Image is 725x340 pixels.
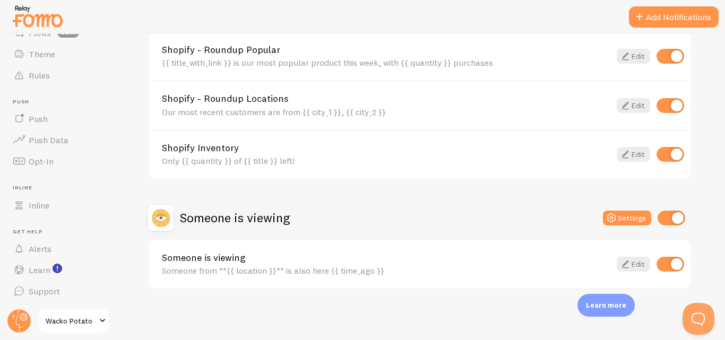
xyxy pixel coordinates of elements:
a: Opt-In [6,151,116,172]
span: Alerts [29,243,51,254]
a: Edit [617,257,650,272]
div: Learn more [577,294,635,317]
a: Push Data [6,129,116,151]
a: Edit [617,98,650,113]
p: Learn more [586,300,626,310]
span: Get Help [13,229,116,236]
div: Someone from **{{ location }}** is also here {{ time_ago }} [162,266,610,275]
svg: <p>Watch New Feature Tutorials!</p> [53,264,62,273]
a: Theme [6,43,116,65]
a: Inline [6,195,116,216]
div: Our most recent customers are from {{ city_1 }}, {{ city_2 }} [162,107,610,117]
a: Edit [617,49,650,64]
div: Only {{ quantity }} of {{ title }} left! [162,156,610,165]
img: fomo-relay-logo-orange.svg [11,3,64,30]
span: Push Data [29,135,68,145]
iframe: Help Scout Beacon - Open [683,303,714,335]
a: Support [6,281,116,302]
span: Inline [13,185,116,191]
a: Alerts [6,238,116,259]
span: Learn [29,265,50,275]
a: Edit [617,147,650,162]
span: Support [29,286,60,297]
a: Rules [6,65,116,86]
a: Push [6,108,116,129]
a: Someone is viewing [162,253,610,263]
h2: Someone is viewing [180,210,290,226]
span: Push [13,99,116,106]
a: Shopify - Roundup Locations [162,94,610,103]
div: {{ title_with_link }} is our most popular product this week, with {{ quantity }} purchases [162,58,610,67]
span: Opt-In [29,156,54,167]
a: Shopify Inventory [162,143,610,153]
a: Learn [6,259,116,281]
span: Wacko Potato [46,315,96,327]
span: Push [29,114,48,124]
a: Wacko Potato [38,308,110,334]
span: Theme [29,49,55,59]
img: Someone is viewing [148,205,174,231]
span: Inline [29,200,49,211]
button: Settings [603,211,651,225]
a: Shopify - Roundup Popular [162,45,610,55]
span: Rules [29,70,50,81]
